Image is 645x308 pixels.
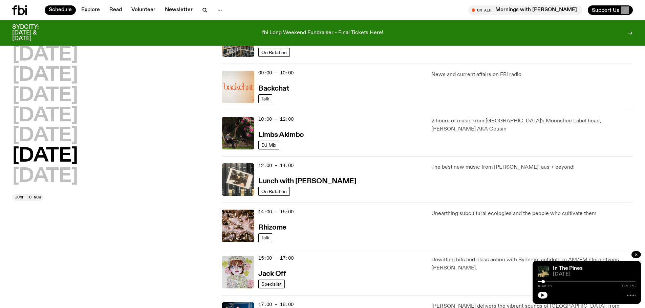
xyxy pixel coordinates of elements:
span: Specialist [261,282,282,287]
span: 14:00 - 15:00 [258,209,294,215]
span: 1:59:58 [621,284,636,288]
p: 2 hours of music from [GEOGRAPHIC_DATA]'s Moonshoe Label head, [PERSON_NAME] AKA Cousin [431,117,633,133]
h3: Jack Off [258,270,286,278]
a: Jack Off [258,269,286,278]
span: 12:00 - 14:00 [258,162,294,169]
p: Unearthing subcultural ecologies and the people who cultivate them [431,210,633,218]
a: Specialist [258,280,285,288]
a: Backchat [258,84,289,92]
a: Lunch with [PERSON_NAME] [258,176,356,185]
img: A polaroid of Ella Avni in the studio on top of the mixer which is also located in the studio. [222,163,254,196]
img: a dotty lady cuddling her cat amongst flowers [222,256,254,288]
span: [DATE] [553,272,636,277]
a: Volunteer [127,5,159,15]
a: Talk [258,233,272,242]
span: On Rotation [261,189,287,194]
a: Schedule [45,5,76,15]
span: On Rotation [261,50,287,55]
button: [DATE] [12,147,78,166]
span: Support Us [592,7,619,13]
button: [DATE] [12,86,78,105]
h3: Backchat [258,85,289,92]
span: 10:00 - 12:00 [258,116,294,122]
a: Rhizome [258,223,286,231]
a: In The Pines [553,266,583,271]
span: 0:06:21 [538,284,552,288]
a: Read [105,5,126,15]
span: 15:00 - 17:00 [258,255,294,261]
span: Talk [261,235,269,240]
button: On AirMornings with [PERSON_NAME] [468,5,582,15]
a: On Rotation [258,187,290,196]
a: Limbs Akimbo [258,130,304,139]
a: On Rotation [258,48,290,57]
button: Jump to now [12,194,44,201]
p: The best new music from [PERSON_NAME], aus + beyond! [431,163,633,171]
span: Talk [261,96,269,101]
button: [DATE] [12,106,78,125]
img: Jackson sits at an outdoor table, legs crossed and gazing at a black and brown dog also sitting a... [222,117,254,149]
h3: Rhizome [258,224,286,231]
span: Jump to now [15,195,41,199]
h3: Lunch with [PERSON_NAME] [258,178,356,185]
span: DJ Mix [261,143,276,148]
h3: SYDCITY: [DATE] & [DATE] [12,24,56,42]
span: 17:00 - 18:00 [258,301,294,308]
a: Newsletter [161,5,197,15]
button: [DATE] [12,167,78,186]
button: [DATE] [12,126,78,145]
a: Explore [77,5,104,15]
h3: Limbs Akimbo [258,132,304,139]
a: Talk [258,94,272,103]
span: 09:00 - 10:00 [258,70,294,76]
button: [DATE] [12,46,78,65]
p: fbi Long Weekend Fundraiser - Final Tickets Here! [262,30,383,36]
img: A close up picture of a bunch of ginger roots. Yellow squiggles with arrows, hearts and dots are ... [222,210,254,242]
a: DJ Mix [258,141,279,149]
p: Unwitting bits and class action with Sydney's antidote to AM/FM stereo types, [PERSON_NAME]. [431,256,633,272]
button: Support Us [588,5,633,15]
button: [DATE] [12,66,78,85]
p: News and current affairs on FBi radio [431,71,633,79]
